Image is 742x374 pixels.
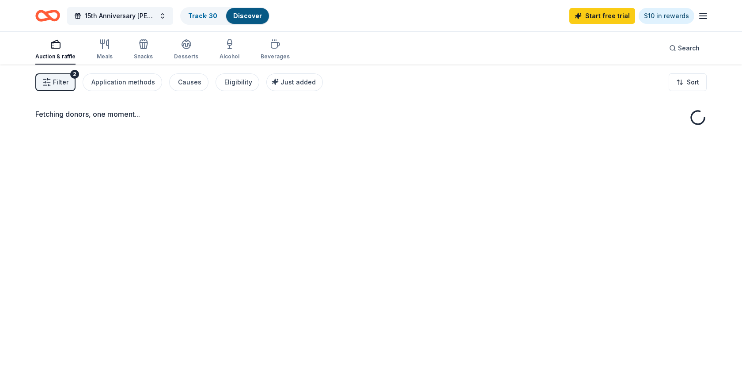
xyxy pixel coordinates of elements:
[261,35,290,65] button: Beverages
[35,73,76,91] button: Filter2
[91,77,155,88] div: Application methods
[639,8,694,24] a: $10 in rewards
[188,12,217,19] a: Track· 30
[178,77,201,88] div: Causes
[134,35,153,65] button: Snacks
[53,77,68,88] span: Filter
[67,7,173,25] button: 15th Anniversary [PERSON_NAME] & Gala
[687,77,699,88] span: Sort
[85,11,155,21] span: 15th Anniversary [PERSON_NAME] & Gala
[35,53,76,60] div: Auction & raffle
[220,53,239,60] div: Alcohol
[97,53,113,60] div: Meals
[180,7,270,25] button: Track· 30Discover
[134,53,153,60] div: Snacks
[280,78,316,86] span: Just added
[35,35,76,65] button: Auction & raffle
[70,70,79,79] div: 2
[35,109,707,119] div: Fetching donors, one moment...
[569,8,635,24] a: Start free trial
[97,35,113,65] button: Meals
[678,43,700,53] span: Search
[83,73,162,91] button: Application methods
[669,73,707,91] button: Sort
[662,39,707,57] button: Search
[216,73,259,91] button: Eligibility
[220,35,239,65] button: Alcohol
[174,53,198,60] div: Desserts
[174,35,198,65] button: Desserts
[169,73,208,91] button: Causes
[233,12,262,19] a: Discover
[35,5,60,26] a: Home
[261,53,290,60] div: Beverages
[266,73,323,91] button: Just added
[224,77,252,88] div: Eligibility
